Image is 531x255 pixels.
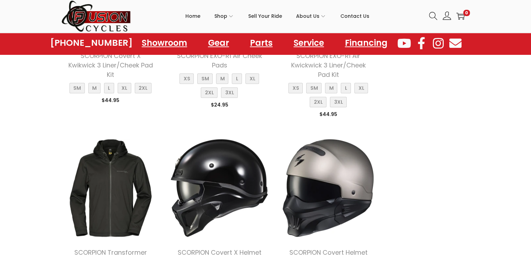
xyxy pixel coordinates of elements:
[68,51,153,79] a: SCORPION Covert X Kwikwick 3 Liner/Cheek Pad Kit
[306,83,322,93] span: SM
[88,83,101,93] span: M
[296,0,326,32] a: About Us
[201,87,217,98] span: 2XL
[310,97,326,107] span: 2XL
[104,83,114,93] span: L
[243,35,280,51] a: Parts
[135,35,194,51] a: Showroom
[341,83,351,93] span: L
[245,73,259,84] span: XL
[179,73,194,84] span: XS
[211,101,228,108] span: 24.95
[201,35,236,51] a: Gear
[288,83,303,93] span: XS
[197,73,213,84] span: SM
[248,7,282,25] span: Sell Your Ride
[135,35,394,51] nav: Menu
[248,0,282,32] a: Sell Your Ride
[325,83,337,93] span: M
[216,73,228,84] span: M
[102,97,119,104] span: 44.95
[291,51,366,79] a: SCORPION EXO-R1 Air Kwickwick 3 Liner/Cheek Pad Kit
[50,38,133,48] a: [PHONE_NUMBER]
[214,7,227,25] span: Shop
[185,7,200,25] span: Home
[131,0,424,32] nav: Primary navigation
[287,35,331,51] a: Service
[69,83,85,93] span: SM
[338,35,394,51] a: Financing
[232,73,242,84] span: L
[319,111,337,118] span: 44.95
[354,83,368,93] span: XL
[330,97,347,107] span: 3XL
[211,101,214,108] span: $
[296,7,319,25] span: About Us
[221,87,238,98] span: 3XL
[102,97,105,104] span: $
[456,12,465,20] a: 0
[177,51,262,70] a: SCORPION EXO-R1 Air Cheek Pads
[214,0,234,32] a: Shop
[135,83,152,93] span: 2XL
[340,0,369,32] a: Contact Us
[340,7,369,25] span: Contact Us
[319,111,323,118] span: $
[118,83,131,93] span: XL
[185,0,200,32] a: Home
